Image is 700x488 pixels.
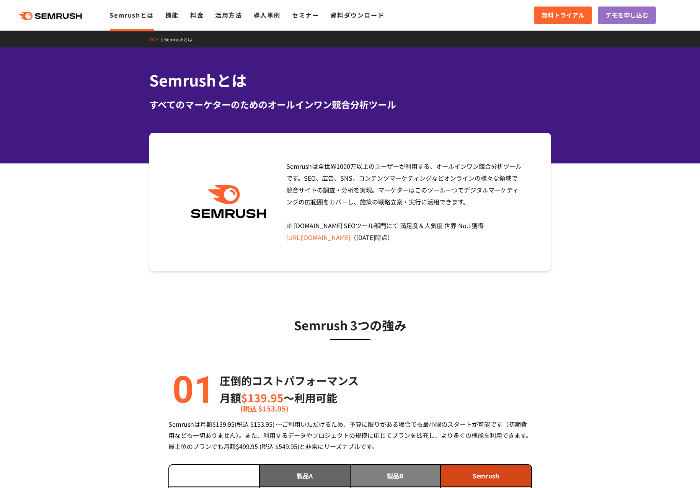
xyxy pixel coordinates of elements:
a: 料金 [190,10,204,20]
td: Semrush [441,465,531,487]
span: Semrushは全世界1000万以上のユーザーが利用する、オールインワン競合分析ツールです。SEO、広告、SNS、コンテンツマーケティングなどオンラインの様々な領域で競合サイトの調査・分析を実現... [286,162,522,242]
a: 機能 [165,10,179,20]
h1: Semrushとは [149,69,551,91]
span: $139.95 [241,390,284,405]
a: [URL][DOMAIN_NAME] [286,233,350,242]
a: デモを申し込む [598,7,656,24]
a: セミナー [292,10,319,20]
p: 月額 〜利用可能 [220,389,359,406]
div: すべてのマーケターのためのオールインワン競合分析ツール [149,98,551,111]
a: 無料トライアル [534,7,592,24]
p: 圧倒的コストパフォーマンス [220,372,359,389]
a: 資料ダウンロード [330,10,384,20]
img: alt [168,372,214,406]
span: デモを申し込む [605,10,648,20]
a: TOP [149,36,164,42]
a: 活用方法 [215,10,242,20]
h3: Semrush 3つの強み [168,315,532,335]
div: Semrushは月額$139.95(税込 $153.95) ～ご利用いただけるため、予算に限りがある場合でも最小限のスタートが可能です（初期費用なども一切ありません）。また、利用するデータやプロ... [168,419,532,452]
span: (税込 $153.95) [240,400,289,417]
img: Semrush [187,185,270,219]
a: Semrushとは [109,10,153,20]
span: 無料トライアル [542,10,584,20]
a: Semrushとは [164,36,198,42]
td: 製品B [350,465,441,487]
td: 製品A [259,465,350,487]
a: 導入事例 [254,10,281,20]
